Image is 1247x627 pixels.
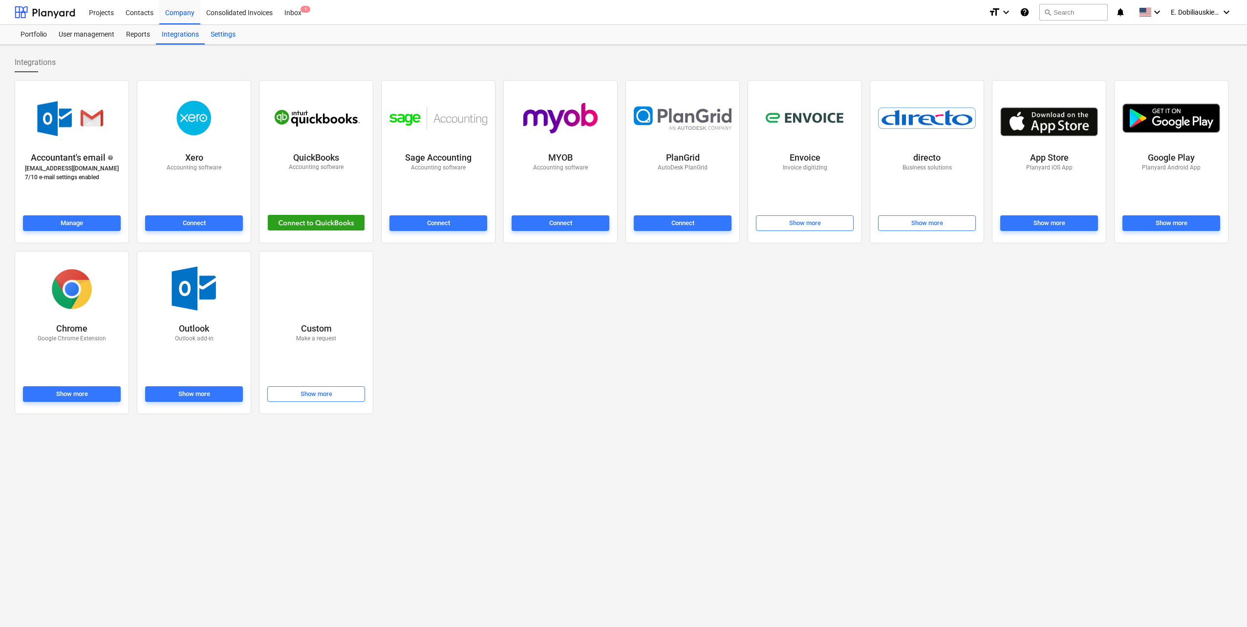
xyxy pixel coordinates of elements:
div: Show more [1033,218,1065,229]
img: myob_logo.png [514,94,607,143]
p: 7 / 10 e-mail settings enabled [25,173,119,182]
p: Envoice [790,152,820,164]
i: notifications [1116,6,1125,18]
i: keyboard_arrow_down [1151,6,1163,18]
i: Knowledge base [1020,6,1030,18]
span: search [1044,8,1052,16]
iframe: Chat Widget [1198,580,1247,627]
i: keyboard_arrow_down [1000,6,1012,18]
img: app_store.jpg [1000,100,1098,136]
p: PlanGrid [666,152,700,164]
p: directo [913,152,941,164]
button: Show more [878,215,976,231]
p: App Store [1030,152,1069,164]
div: Show more [1156,218,1187,229]
i: keyboard_arrow_down [1221,6,1232,18]
p: Outlook add-in [175,334,214,343]
div: Show more [911,218,943,229]
p: MYOB [548,152,573,164]
div: Connect [427,218,450,229]
a: User management [53,25,120,44]
button: Manage [23,215,121,231]
button: Show more [145,386,243,402]
p: AutoDesk PlanGrid [658,164,708,172]
p: Invoice digitizing [783,164,827,172]
p: Planyard iOS App [1026,164,1073,172]
span: 1 [301,6,310,13]
img: accountant-email.png [28,94,115,143]
img: plangrid.svg [634,106,731,130]
p: [EMAIL_ADDRESS][DOMAIN_NAME] [25,164,119,174]
p: Planyard Android App [1142,164,1201,172]
img: chrome.png [47,265,96,313]
span: help [106,155,113,161]
p: Outlook [179,323,209,334]
button: Show more [1000,215,1098,231]
div: Accountant's email [31,152,113,164]
p: QuickBooks [293,152,339,164]
p: Google Chrome Extension [38,334,106,343]
img: quickbooks.svg [267,103,365,134]
p: Make a request [296,334,336,343]
a: Settings [205,25,241,44]
div: Connect [183,218,206,229]
button: Show more [267,386,365,402]
a: Portfolio [15,25,53,44]
img: xero.png [159,94,229,143]
p: Accounting software [167,164,221,172]
a: Reports [120,25,156,44]
img: directo.png [878,107,976,128]
button: Connect [145,215,243,231]
button: Connect [512,215,609,231]
span: E. Dobiliauskiene [1171,8,1220,16]
span: Integrations [15,57,56,68]
div: Connect [549,218,572,229]
img: envoice.svg [766,109,844,128]
p: Xero [185,152,203,164]
button: Connect [389,215,487,231]
div: Show more [789,218,821,229]
img: outlook.jpg [157,265,230,313]
div: Show more [178,389,210,400]
p: Accounting software [289,163,344,171]
p: Business solutions [903,164,952,172]
p: Accounting software [533,164,588,172]
button: Show more [23,386,121,402]
p: Google Play [1148,152,1195,164]
div: Connect [671,218,694,229]
div: Show more [56,389,88,400]
div: Manage [61,218,83,229]
button: Show more [1122,215,1220,231]
p: Chrome [56,323,87,334]
img: play_store.png [1122,104,1220,133]
button: Show more [756,215,854,231]
i: format_size [989,6,1000,18]
a: Integrations [156,25,205,44]
img: sage_accounting.svg [389,107,487,129]
p: Accounting software [411,164,466,172]
p: Custom [301,323,332,334]
p: Sage Accounting [405,152,472,164]
button: Search [1039,4,1108,21]
button: Connect [634,215,731,231]
div: Show more [301,389,332,400]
